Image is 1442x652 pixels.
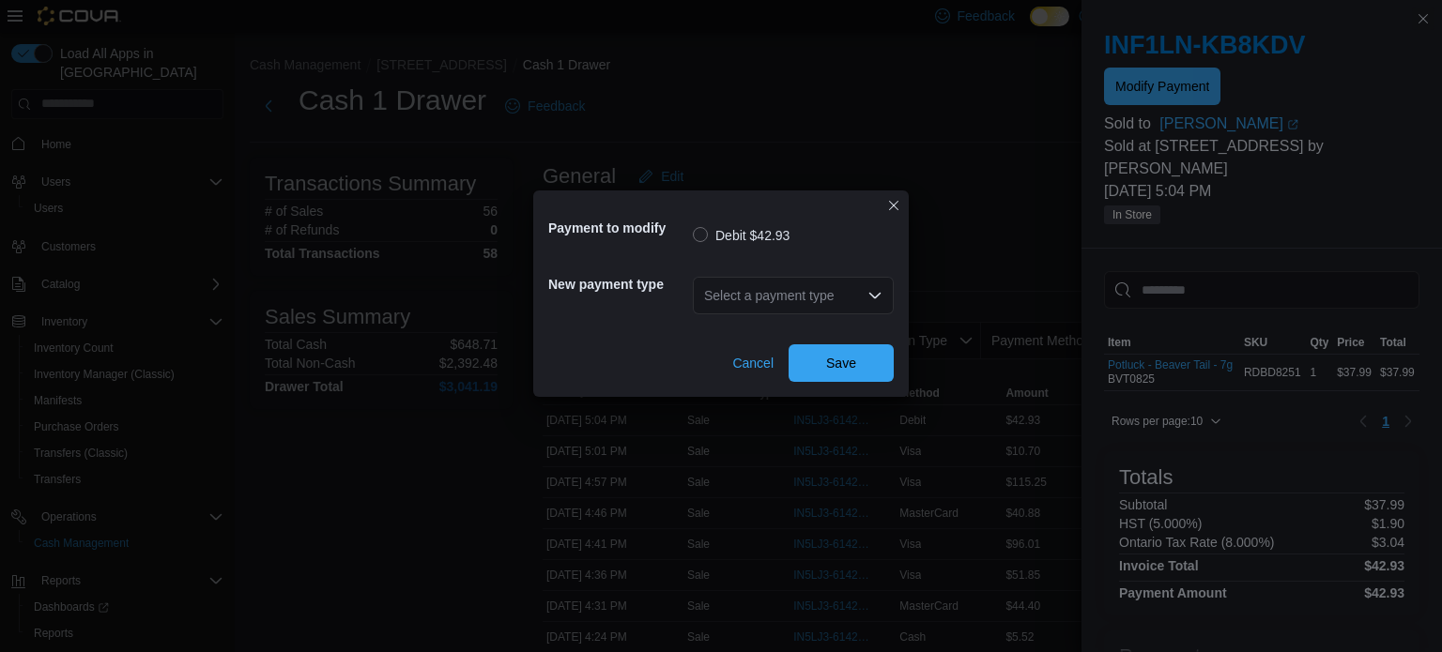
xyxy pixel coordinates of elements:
[548,209,689,247] h5: Payment to modify
[693,224,790,247] label: Debit $42.93
[548,265,689,303] h5: New payment type
[882,194,905,217] button: Closes this modal window
[725,344,781,382] button: Cancel
[826,354,856,372] span: Save
[867,288,882,303] button: Open list of options
[789,344,894,382] button: Save
[732,354,774,372] span: Cancel
[704,284,706,307] input: Accessible screen reader label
